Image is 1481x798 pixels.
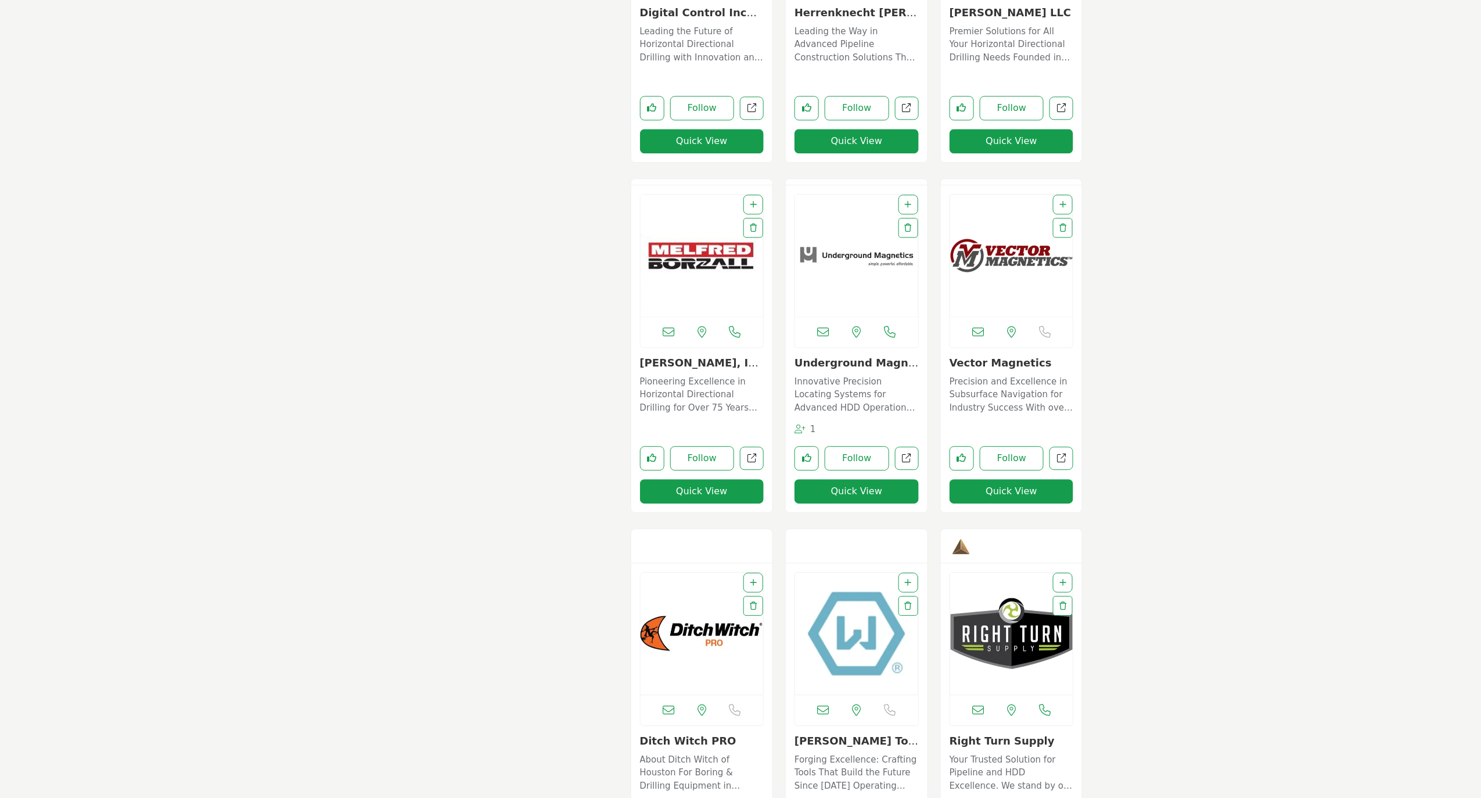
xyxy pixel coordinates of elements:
[950,96,974,120] button: Like listing
[640,357,759,382] a: [PERSON_NAME], Inc...
[950,479,1074,504] button: Quick View
[795,573,918,695] img: Wright Tool
[670,446,735,470] button: Follow
[950,446,974,470] button: Like listing
[795,96,819,120] button: Like listing
[640,357,764,369] h3: Melfred Borzall, Inc.
[795,357,919,369] h3: Underground Magnetics Inc.
[640,22,764,64] a: Leading the Future of Horizontal Directional Drilling with Innovation and Expertise As a leader i...
[670,96,735,120] button: Follow
[950,195,1073,317] a: Open Listing in new tab
[795,375,919,415] p: Innovative Precision Locating Systems for Advanced HDD Operations This company stands at the fore...
[950,372,1074,415] a: Precision and Excellence in Subsurface Navigation for Industry Success With over four decades of ...
[795,750,919,793] a: Forging Excellence: Crafting Tools That Build the Future Since [DATE] Operating from [GEOGRAPHIC_...
[795,753,919,793] p: Forging Excellence: Crafting Tools That Build the Future Since [DATE] Operating from [GEOGRAPHIC_...
[1059,200,1066,209] a: Add To List
[795,446,819,470] button: Like listing
[640,6,764,19] h3: Digital Control Incorporated
[950,573,1073,695] img: Right Turn Supply
[740,96,764,120] a: Open digital-control-incorporated in new tab
[795,423,816,436] div: Followers
[640,96,664,120] button: Like listing
[895,447,919,470] a: Open underground-magnetics-inc in new tab
[950,375,1074,415] p: Precision and Excellence in Subsurface Navigation for Industry Success With over four decades of ...
[640,753,764,793] p: About Ditch Witch of Houston For Boring & Drilling Equipment in [US_STATE] History of Ditch Witch...
[905,578,912,587] a: Add To List
[905,200,912,209] a: Add To List
[640,129,764,153] button: Quick View
[795,195,918,317] a: Open Listing in new tab
[825,96,889,120] button: Follow
[795,372,919,415] a: Innovative Precision Locating Systems for Advanced HDD Operations This company stands at the fore...
[895,96,919,120] a: Open herrenknecht-tunnelling-systems-usa-inc in new tab
[1049,447,1073,470] a: Open vector-magnetics in new tab
[640,479,764,504] button: Quick View
[640,372,764,415] a: Pioneering Excellence in Horizontal Directional Drilling for Over 75 Years For over seventy-five ...
[980,96,1044,120] button: Follow
[795,479,919,504] button: Quick View
[795,25,919,64] p: Leading the Way in Advanced Pipeline Construction Solutions The company is a premium provider of ...
[795,6,916,31] a: Herrenknecht [PERSON_NAME]...
[980,446,1044,470] button: Follow
[640,6,757,31] a: Digital Control Inco...
[810,424,816,434] span: 1
[950,195,1073,317] img: Vector Magnetics
[950,22,1074,64] a: Premier Solutions for All Your Horizontal Directional Drilling Needs Founded in [DATE], this high...
[950,25,1074,64] p: Premier Solutions for All Your Horizontal Directional Drilling Needs Founded in [DATE], this high...
[795,22,919,64] a: Leading the Way in Advanced Pipeline Construction Solutions The company is a premium provider of ...
[825,446,889,470] button: Follow
[640,750,764,793] a: About Ditch Witch of Houston For Boring & Drilling Equipment in [US_STATE] History of Ditch Witch...
[750,578,757,587] a: Add To List
[795,573,918,695] a: Open Listing in new tab
[640,735,764,747] h3: Ditch Witch PRO
[952,538,970,555] img: Bronze Sponsors Badge Icon
[641,573,764,695] img: Ditch Witch PRO
[950,129,1074,153] button: Quick View
[795,357,919,382] a: Underground Magnetic...
[950,357,1074,369] h3: Vector Magnetics
[1059,578,1066,587] a: Add To List
[795,735,918,760] a: [PERSON_NAME] Tool
[795,6,919,19] h3: Herrenknecht Tunnelling Systems USA, Inc.
[1049,96,1073,120] a: Open j-t-miller-llc in new tab
[950,6,1074,19] h3: J. T. Miller LLC
[640,375,764,415] p: Pioneering Excellence in Horizontal Directional Drilling for Over 75 Years For over seventy-five ...
[950,750,1074,793] a: Your Trusted Solution for Pipeline and HDD Excellence. We stand by our name and our products and ...
[950,6,1072,19] a: [PERSON_NAME] LLC
[641,195,764,317] a: Open Listing in new tab
[640,735,736,747] a: Ditch Witch PRO
[950,357,1052,369] a: Vector Magnetics
[795,129,919,153] button: Quick View
[640,25,764,64] p: Leading the Future of Horizontal Directional Drilling with Innovation and Expertise As a leader i...
[641,195,764,317] img: Melfred Borzall, Inc.
[740,447,764,470] a: Open melfred-borzall-inc in new tab
[641,573,764,695] a: Open Listing in new tab
[640,446,664,470] button: Like listing
[750,200,757,209] a: Add To List
[795,195,918,317] img: Underground Magnetics Inc.
[950,735,1055,747] a: Right Turn Supply
[950,753,1074,793] p: Your Trusted Solution for Pipeline and HDD Excellence. We stand by our name and our products and ...
[950,735,1074,747] h3: Right Turn Supply
[795,735,919,747] h3: Wright Tool
[950,573,1073,695] a: Open Listing in new tab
